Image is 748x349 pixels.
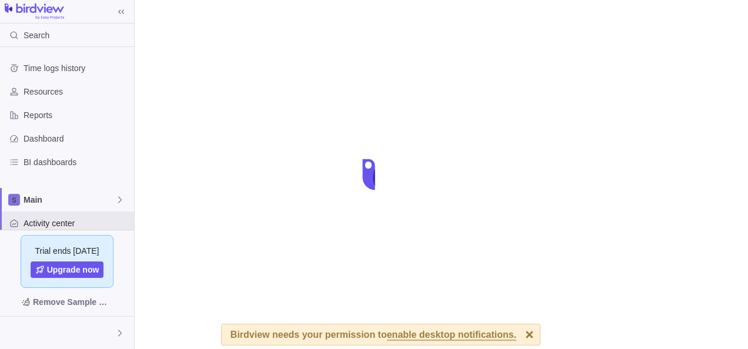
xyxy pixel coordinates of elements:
[47,264,99,276] span: Upgrade now
[350,151,398,198] div: loading
[5,4,64,20] img: logo
[24,133,129,145] span: Dashboard
[24,217,129,229] span: Activity center
[24,156,129,168] span: BI dashboards
[24,62,129,74] span: Time logs history
[33,295,113,309] span: Remove Sample Data
[24,194,115,206] span: Main
[24,29,49,41] span: Search
[31,261,104,278] a: Upgrade now
[387,330,516,341] span: enable desktop notifications.
[35,245,99,257] span: Trial ends [DATE]
[24,86,129,98] span: Resources
[7,326,21,340] div: Briti Mazumder
[9,293,125,311] span: Remove Sample Data
[231,324,516,345] div: Birdview needs your permission to
[24,109,129,121] span: Reports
